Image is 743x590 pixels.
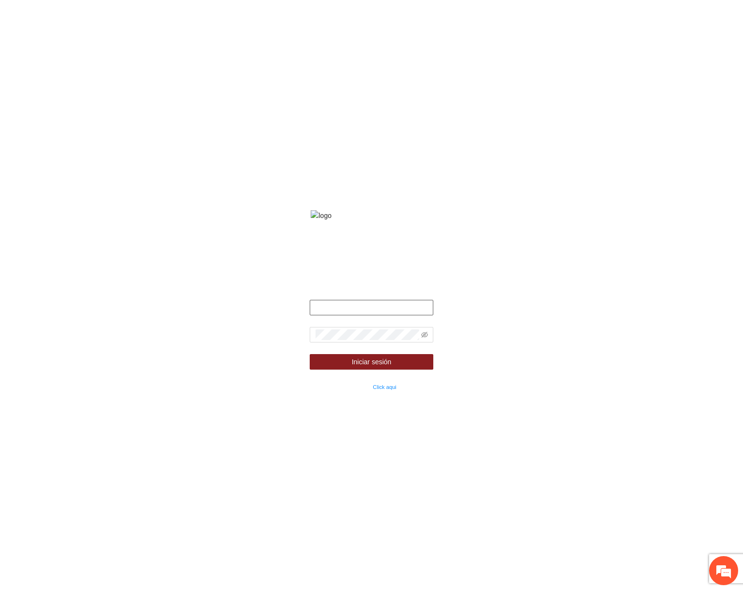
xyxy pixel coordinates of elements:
[310,354,433,370] button: Iniciar sesión
[421,331,428,338] span: eye-invisible
[373,384,396,390] a: Click aqui
[353,284,390,292] strong: Bienvenido
[298,234,446,274] strong: Fondo de financiamiento de proyectos para la prevención y fortalecimiento de instituciones de seg...
[310,384,396,390] small: ¿Olvidaste tu contraseña?
[311,210,432,221] img: logo
[352,357,392,367] span: Iniciar sesión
